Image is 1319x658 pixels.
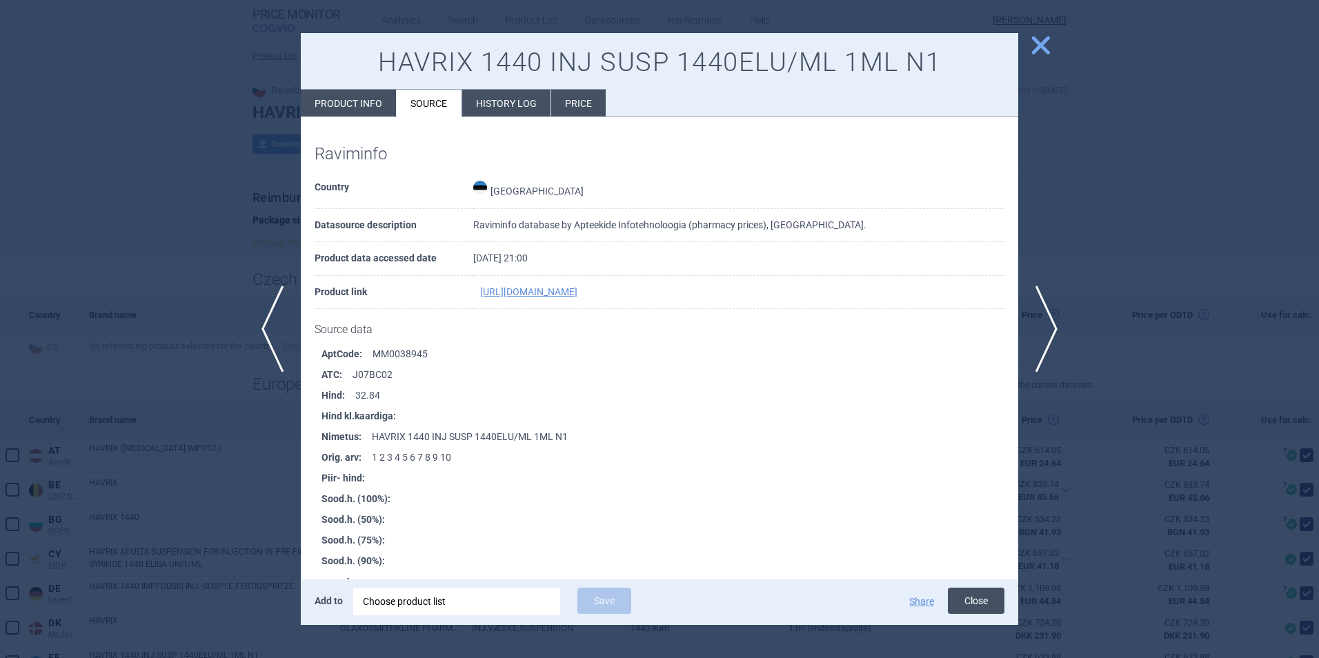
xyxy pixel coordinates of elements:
strong: Hind kl.kaardiga : [321,406,406,426]
li: J07BC02 [321,364,1018,385]
th: Product link [315,276,473,310]
button: Share [909,597,934,606]
strong: Nimetus : [321,426,372,447]
strong: AptCode : [321,343,373,364]
div: Choose product list [353,588,560,615]
strong: ATC : [321,364,353,385]
h1: HAVRIX 1440 INJ SUSP 1440ELU/ML 1ML N1 [315,47,1004,79]
strong: Sood.h. (100%) : [321,488,401,509]
strong: apteek [321,577,352,588]
li: Price [551,90,606,117]
h1: Raviminfo [315,144,1004,164]
button: Save [577,588,631,614]
strong: Sood.h. (75%) : [321,530,395,550]
div: Choose product list [363,588,551,615]
li: MM0038945 [321,343,1018,364]
strong: Hind : [321,385,355,406]
td: [GEOGRAPHIC_DATA] [473,171,1004,209]
li: History log [462,90,551,117]
td: [DATE] 21:00 [473,242,1004,276]
li: Source [397,90,462,117]
li: 1 2 3 4 5 6 7 8 9 10 [321,447,1018,468]
strong: Sood.h. (90%) : [321,550,395,571]
span: ( 3 values) [354,579,386,588]
strong: Piir- hind : [321,468,375,488]
li: HAVRIX 1440 INJ SUSP 1440ELU/ML 1ML N1 [321,426,1018,447]
li: Product info [301,90,396,117]
strong: Sood.h. (50%) : [321,509,395,530]
a: [URL][DOMAIN_NAME] [480,287,577,297]
th: Product data accessed date [315,242,473,276]
button: apteek (3values) [321,571,404,594]
th: Country [315,171,473,209]
p: Add to [315,588,343,614]
img: Estonia [473,181,487,195]
th: Datasource description [315,209,473,243]
button: Close [948,588,1004,614]
h1: Source data [315,323,1004,336]
td: Raviminfo database by Apteekide Infotehnoloogia (pharmacy prices), [GEOGRAPHIC_DATA]. [473,209,1004,243]
li: 32.84 [321,385,1018,406]
strong: Orig. arv : [321,447,372,468]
